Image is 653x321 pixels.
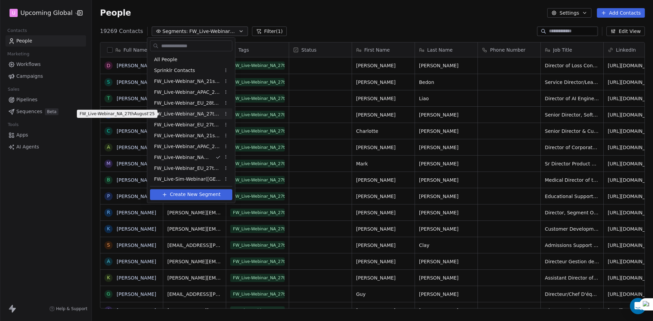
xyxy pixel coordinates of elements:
span: FW_Live-Webinar_APAC_21stAugust'25 - Batch 2 [154,143,221,150]
p: FW_Live-Webinar_NA_27thAugust'25 [80,111,155,117]
span: All People [154,56,177,63]
span: FW_Live-Webinar_EU_27thAugust'25 [154,121,221,128]
span: FW_Live-Webinar_NA_27thAugust'25 [154,110,221,118]
button: Create New Segment [150,189,232,200]
span: FW_Live-Webinar_NA_27thAugust'25 - Batch 2 [154,154,210,161]
span: FW_Live-Webinar_EU_27thAugust'25 - Batch 2 [154,165,221,172]
span: FW_Live-Webinar_NA_21stAugust'25 [154,78,221,85]
span: FW_Live-Webinar_NA_21stAugust'25 Batch 2 [154,132,221,139]
span: FW_Live-Sim-Webinar([GEOGRAPHIC_DATA])26thAugust'2025 [154,176,221,183]
span: FW_Live-Webinar_EU_28thAugust'25 [154,100,221,107]
span: FW_Live-Webinar_APAC_21stAugust'25 [154,89,221,96]
span: Create New Segment [170,191,221,198]
div: Suggestions [150,54,232,217]
span: Sprinklr Contacts [154,67,195,74]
